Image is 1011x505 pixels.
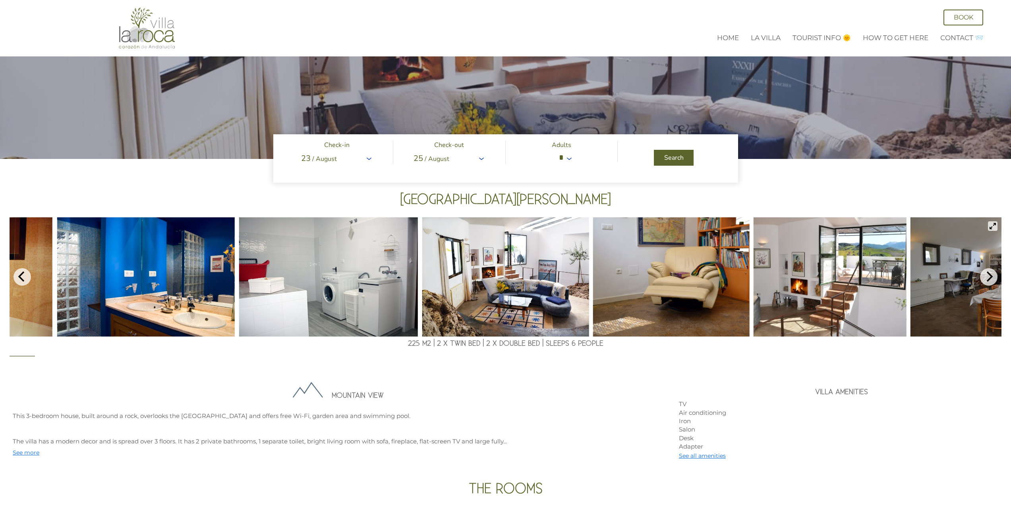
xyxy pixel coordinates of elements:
[654,150,694,166] button: Search
[988,221,997,231] button: View full-screen
[483,339,484,348] span: |
[13,410,664,422] p: This 3-bedroom house, built around a rock, overlooks the [GEOGRAPHIC_DATA] and offers free Wi-Fi,...
[408,339,431,348] span: 225 m2
[542,339,543,348] span: |
[486,339,540,348] span: 2 x Double Bed
[13,435,664,448] p: The villa has a modern decor and is spread over 3 floors. It has 2 private bathrooms, 1 separate ...
[679,442,1001,451] p: Adapter
[117,7,177,49] img: Villa La Roca - A fusion of modern and classical Andalucian architecture
[679,451,1001,460] p: See all amenities
[679,408,1001,417] p: Air conditioning
[679,400,1001,408] p: TV
[325,391,384,400] span: Mountain View
[717,34,739,42] a: Home
[14,268,31,286] button: Previous
[754,217,907,337] img: terrace with view of the mountains
[433,339,435,348] span: |
[863,34,928,42] a: How to get here
[422,217,589,337] img: spacious living with wood fire place
[980,268,997,286] button: Next
[679,425,1001,433] p: Salon
[57,217,235,337] img: ensuite bathroom with shower
[13,449,39,456] span: See more
[661,155,686,161] div: Search
[679,434,1001,442] p: Desk
[239,217,418,337] img: laundry with washing machine
[679,417,1001,425] p: Iron
[10,192,1001,208] h2: [GEOGRAPHIC_DATA][PERSON_NAME]
[940,34,983,42] a: Contact 📨
[437,339,480,348] span: 2 x Twin Bed
[751,34,781,42] a: La Villa
[682,388,1001,397] h3: Villa Amenities
[546,339,603,348] span: Sleeps 6 people
[793,34,851,42] a: Tourist Info 🌞
[171,482,840,503] h2: The rooms
[943,10,983,25] a: Book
